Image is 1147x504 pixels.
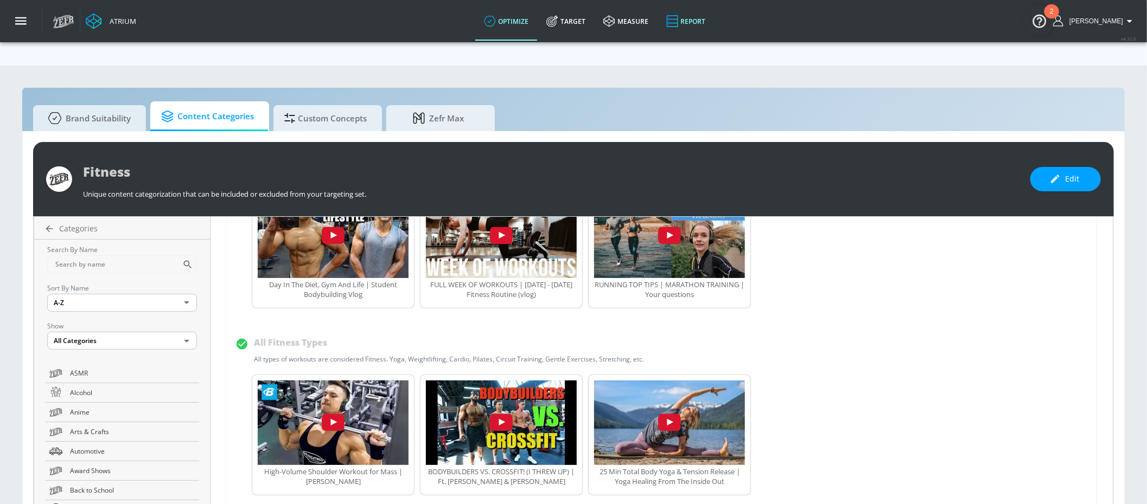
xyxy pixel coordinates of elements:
a: measure [595,2,658,41]
input: Search by name [47,255,182,274]
span: Alcohol [70,387,195,398]
span: Automotive [70,445,195,457]
p: Sort By Name [47,282,197,294]
span: ASMR [70,367,195,379]
div: A-Z [47,294,197,312]
a: Automotive [45,442,199,461]
a: Report [658,2,715,41]
img: GjMSgK5H4ho [594,380,745,465]
div: RUNNING TOP TIPS | MARATHON TRAINING | Your questions [594,280,745,299]
button: Mgkpk1pVBjE [258,380,409,467]
span: Brand Suitability [44,105,131,131]
div: High-Volume Shoulder Workout for Mass | [PERSON_NAME] [258,467,409,486]
a: Target [538,2,595,41]
a: Categories [39,223,210,234]
img: MRXurUTpV8w [594,193,745,277]
a: Anime [45,403,199,422]
div: Unique content categorization that can be included or excluded from your targeting set. [83,184,1019,199]
a: ASMR [45,364,199,383]
a: Back to School [45,481,199,500]
button: YAKndIjHpyE [258,193,409,279]
span: login as: sarah.grindle@zefr.com [1065,17,1123,25]
span: v 4.32.0 [1121,36,1136,42]
span: Categories [59,223,98,234]
span: Content Categories [161,104,254,130]
p: Show [47,320,197,332]
img: YAKndIjHpyE [258,193,409,277]
a: Award Shows [45,461,199,481]
div: BODYBUILDERS VS. CROSSFIT! (I THREW UP) | Ft. [PERSON_NAME] & [PERSON_NAME] [426,467,577,486]
button: [PERSON_NAME] [1053,15,1136,28]
a: Arts & Crafts [45,422,199,442]
a: Alcohol [45,383,199,403]
div: Day In The Diet, Gym And Life | Student Bodybuilding Vlog [258,280,409,299]
span: Arts & Crafts [70,426,195,437]
button: JbSl281e65s [426,193,577,279]
span: Zefr Max [397,105,480,131]
span: Edit [1052,172,1079,186]
a: optimize [475,2,538,41]
a: Atrium [86,13,136,29]
button: Open Resource Center, 2 new notifications [1024,5,1055,36]
span: Anime [70,406,195,418]
span: Back to School [70,484,195,496]
div: Atrium [105,16,136,26]
div: All types of workouts are considered Fitness. Yoga, Weightlifting, Cardio, Pilates, Circuit Train... [254,354,644,364]
div: 25 Min Total Body Yoga & Tension Release | Yoga Healing From The Inside Out [594,467,745,486]
p: Search By Name [47,244,197,255]
button: MRXurUTpV8w [594,193,745,279]
button: dlnH4OCFdgI [426,380,577,467]
div: All Categories [47,332,197,350]
img: Mgkpk1pVBjE [258,380,409,465]
div: FULL WEEK OF WORKOUTS | [DATE] - [DATE] Fitness Routine (vlog) [426,280,577,299]
div: 2 [1050,11,1054,25]
button: Edit [1030,167,1101,191]
button: GjMSgK5H4ho [594,380,745,467]
img: dlnH4OCFdgI [426,380,577,465]
img: JbSl281e65s [426,193,577,277]
span: Award Shows [70,465,195,476]
span: Custom Concepts [284,105,367,131]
